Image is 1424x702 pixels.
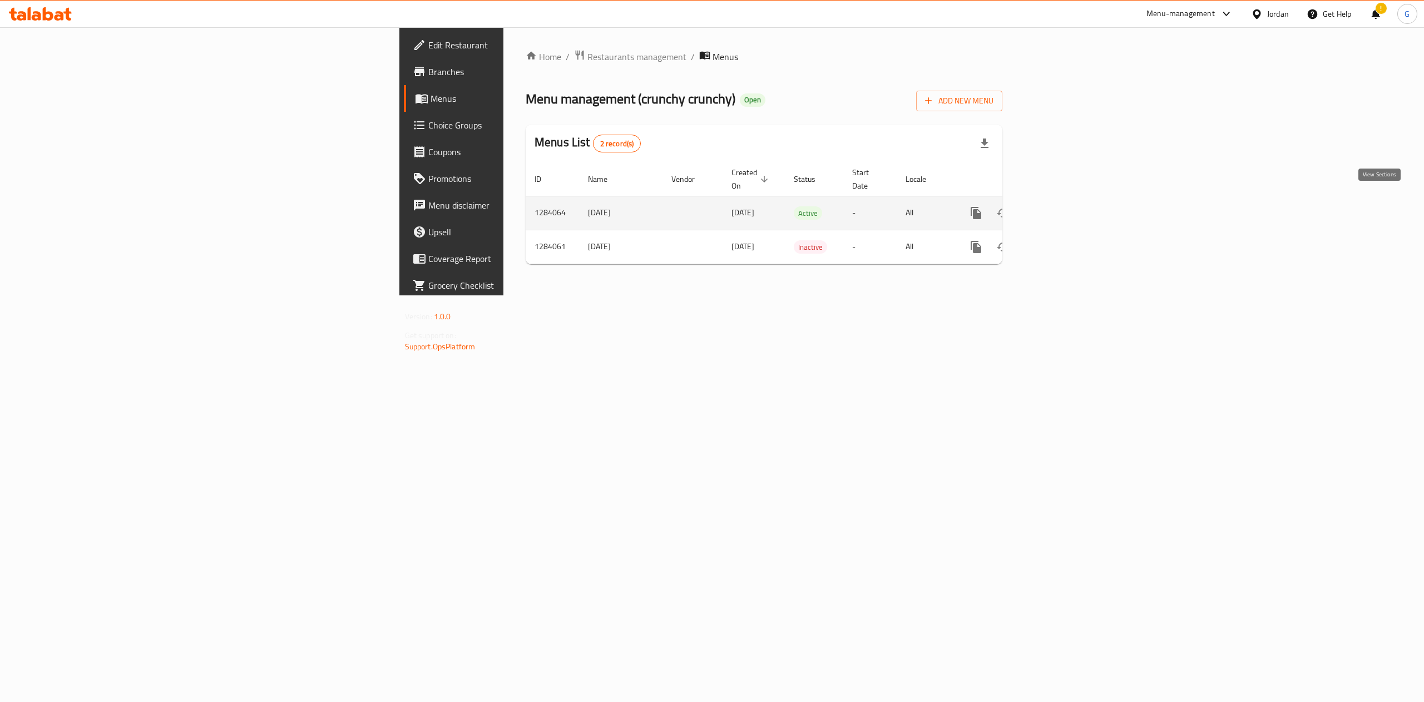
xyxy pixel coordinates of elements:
[404,192,637,219] a: Menu disclaimer
[713,50,738,63] span: Menus
[740,95,765,105] span: Open
[428,145,629,159] span: Coupons
[404,272,637,299] a: Grocery Checklist
[535,134,641,152] h2: Menus List
[526,50,1002,64] nav: breadcrumb
[925,94,993,108] span: Add New Menu
[404,32,637,58] a: Edit Restaurant
[963,200,990,226] button: more
[428,279,629,292] span: Grocery Checklist
[843,230,897,264] td: -
[740,93,765,107] div: Open
[843,196,897,230] td: -
[404,165,637,192] a: Promotions
[404,58,637,85] a: Branches
[897,230,954,264] td: All
[794,172,830,186] span: Status
[535,172,556,186] span: ID
[691,50,695,63] li: /
[1146,7,1215,21] div: Menu-management
[405,328,456,343] span: Get support on:
[404,219,637,245] a: Upsell
[971,130,998,157] div: Export file
[731,166,772,192] span: Created On
[588,172,622,186] span: Name
[593,135,641,152] div: Total records count
[428,172,629,185] span: Promotions
[428,118,629,132] span: Choice Groups
[731,239,754,254] span: [DATE]
[852,166,883,192] span: Start Date
[897,196,954,230] td: All
[404,112,637,139] a: Choice Groups
[405,309,432,324] span: Version:
[906,172,941,186] span: Locale
[1267,8,1289,20] div: Jordan
[990,200,1016,226] button: Change Status
[404,245,637,272] a: Coverage Report
[671,172,709,186] span: Vendor
[1405,8,1410,20] span: G
[526,162,1079,264] table: enhanced table
[428,252,629,265] span: Coverage Report
[990,234,1016,260] button: Change Status
[428,65,629,78] span: Branches
[431,92,629,105] span: Menus
[405,339,476,354] a: Support.OpsPlatform
[428,38,629,52] span: Edit Restaurant
[794,241,827,254] span: Inactive
[963,234,990,260] button: more
[916,91,1002,111] button: Add New Menu
[954,162,1079,196] th: Actions
[428,199,629,212] span: Menu disclaimer
[794,207,822,220] span: Active
[404,85,637,112] a: Menus
[434,309,451,324] span: 1.0.0
[404,139,637,165] a: Coupons
[794,240,827,254] div: Inactive
[731,205,754,220] span: [DATE]
[428,225,629,239] span: Upsell
[594,139,641,149] span: 2 record(s)
[794,206,822,220] div: Active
